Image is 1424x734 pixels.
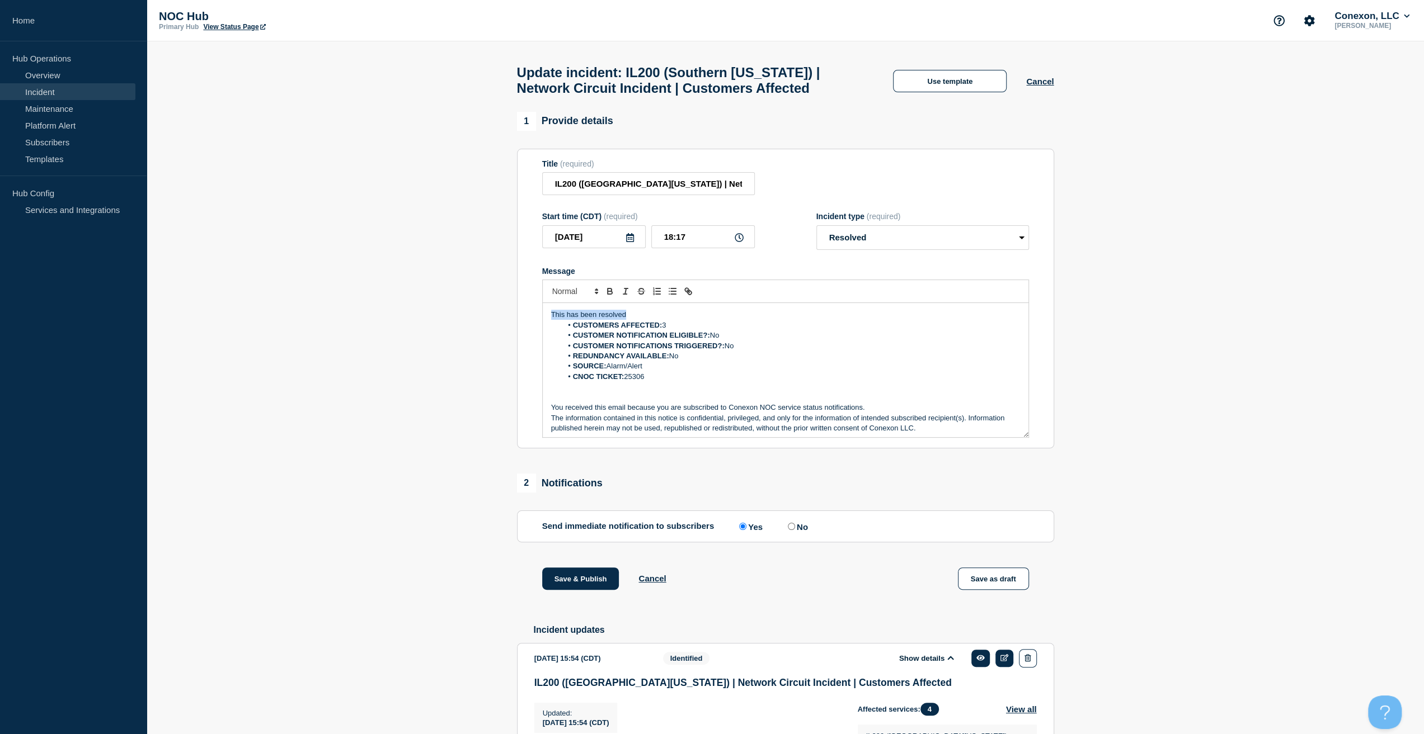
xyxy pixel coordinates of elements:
input: No [788,523,795,530]
li: 3 [562,320,1020,330]
span: Affected services: [858,703,944,716]
p: You received this email because you are subscribed to Conexon NOC service status notifications. [551,402,1020,413]
div: Message [543,303,1028,437]
div: Provide details [517,112,613,131]
li: No [562,351,1020,361]
p: This has been resolved [551,310,1020,320]
div: Start time (CDT) [542,212,755,221]
h1: Update incident: IL200 (Southern [US_STATE]) | Network Circuit Incident | Customers Affected [517,65,874,96]
div: Title [542,159,755,168]
button: Support [1267,9,1291,32]
span: 2 [517,473,536,493]
button: Toggle bulleted list [665,285,680,298]
span: (required) [867,212,901,221]
a: View Status Page [203,23,265,31]
p: Updated : [543,709,609,717]
button: Toggle strikethrough text [633,285,649,298]
label: No [785,521,808,532]
label: Yes [736,521,763,532]
button: Toggle italic text [618,285,633,298]
iframe: Help Scout Beacon - Open [1368,695,1402,729]
span: (required) [560,159,594,168]
button: Save as draft [958,567,1029,590]
button: Toggle bold text [602,285,618,298]
div: [DATE] 15:54 (CDT) [534,649,646,667]
strong: CNOC TICKET: [573,372,624,381]
span: Identified [663,652,710,665]
select: Incident type [816,225,1029,250]
div: Incident type [816,212,1029,221]
input: YYYY-MM-DD [542,225,646,248]
p: The information contained in this notice is confidential, privileged, and only for the informatio... [551,413,1020,434]
li: No [562,341,1020,351]
p: Send immediate notification to subscribers [542,521,715,532]
li: 25306 [562,372,1020,382]
button: Save & Publish [542,567,619,590]
button: Cancel [1026,77,1054,86]
button: Use template [893,70,1007,92]
li: No [562,330,1020,340]
button: View all [1006,703,1037,716]
span: [DATE] 15:54 (CDT) [543,718,609,727]
button: Show details [896,654,957,663]
div: Message [542,267,1029,276]
p: [PERSON_NAME] [1332,22,1412,30]
span: 4 [920,703,939,716]
strong: CUSTOMER NOTIFICATIONS TRIGGERED?: [573,342,725,350]
input: Yes [739,523,746,530]
button: Toggle ordered list [649,285,665,298]
li: Alarm/Alert [562,361,1020,371]
input: Title [542,172,755,195]
button: Toggle link [680,285,696,298]
p: NOC Hub [159,10,383,23]
p: Primary Hub [159,23,199,31]
span: Font size [547,285,602,298]
h3: IL200 ([GEOGRAPHIC_DATA][US_STATE]) | Network Circuit Incident | Customers Affected [534,677,1037,689]
span: (required) [604,212,638,221]
button: Cancel [638,574,666,583]
button: Account settings [1298,9,1321,32]
strong: CUSTOMER NOTIFICATION ELIGIBLE?: [573,331,710,339]
input: HH:MM [651,225,755,248]
span: 1 [517,112,536,131]
strong: REDUNDANCY AVAILABLE: [573,352,669,360]
div: Notifications [517,473,603,493]
button: Conexon, LLC [1332,11,1412,22]
h2: Incident updates [534,625,1054,635]
div: Send immediate notification to subscribers [542,521,1029,532]
strong: CUSTOMERS AFFECTED: [573,321,662,329]
strong: SOURCE: [573,362,607,370]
